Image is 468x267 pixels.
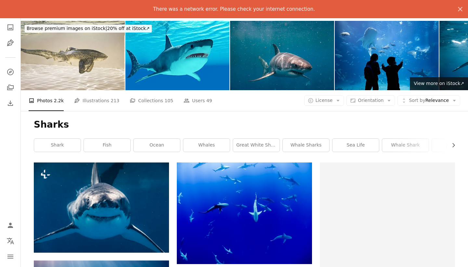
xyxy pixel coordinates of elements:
[34,162,169,253] img: Extreme close up of Great White Shark looking directly at camera smiling
[230,21,334,90] img: Close up of juvenile Great White Shark swimming through murky water hunting for prey
[346,95,395,106] button: Orientation
[184,90,212,111] a: Users 49
[84,139,130,152] a: fish
[304,95,344,106] button: License
[21,21,125,90] img: Leopard Shark In The Exhibition Area - Stegostoma Tigrinum - Zebra Shark - Surrealism Art
[74,90,119,111] a: Illustrations 213
[21,21,156,36] a: Browse premium images on iStock|20% off at iStock↗
[4,234,17,247] button: Language
[409,97,449,104] span: Relevance
[183,139,230,152] a: whales
[4,65,17,78] a: Explore
[164,97,173,104] span: 105
[34,204,169,210] a: Extreme close up of Great White Shark looking directly at camera smiling
[125,21,229,90] img: Ocean Great White Shark
[316,98,333,103] span: License
[4,81,17,94] a: Collections
[382,139,429,152] a: whale shark
[283,139,329,152] a: whale sharks
[332,139,379,152] a: sea life
[448,139,455,152] button: scroll list to the right
[410,77,468,90] a: View more on iStock↗
[409,98,425,103] span: Sort by
[233,139,279,152] a: great white shark
[177,162,312,264] img: group of sharks under body of water
[4,250,17,263] button: Menu
[206,97,212,104] span: 49
[25,25,152,33] div: 20% off at iStock ↗
[153,5,315,13] p: There was a network error. Please check your internet connection.
[34,139,81,152] a: shark
[414,81,464,86] span: View more on iStock ↗
[397,95,460,106] button: Sort byRelevance
[177,210,312,216] a: group of sharks under body of water
[34,119,455,131] h1: Sharks
[4,21,17,34] a: Photos
[130,90,173,111] a: Collections 105
[4,219,17,232] a: Log in / Sign up
[358,98,383,103] span: Orientation
[4,36,17,49] a: Illustrations
[4,97,17,110] a: Download History
[111,97,120,104] span: 213
[335,21,439,90] img: kids in aquarium
[27,26,107,31] span: Browse premium images on iStock |
[134,139,180,152] a: ocean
